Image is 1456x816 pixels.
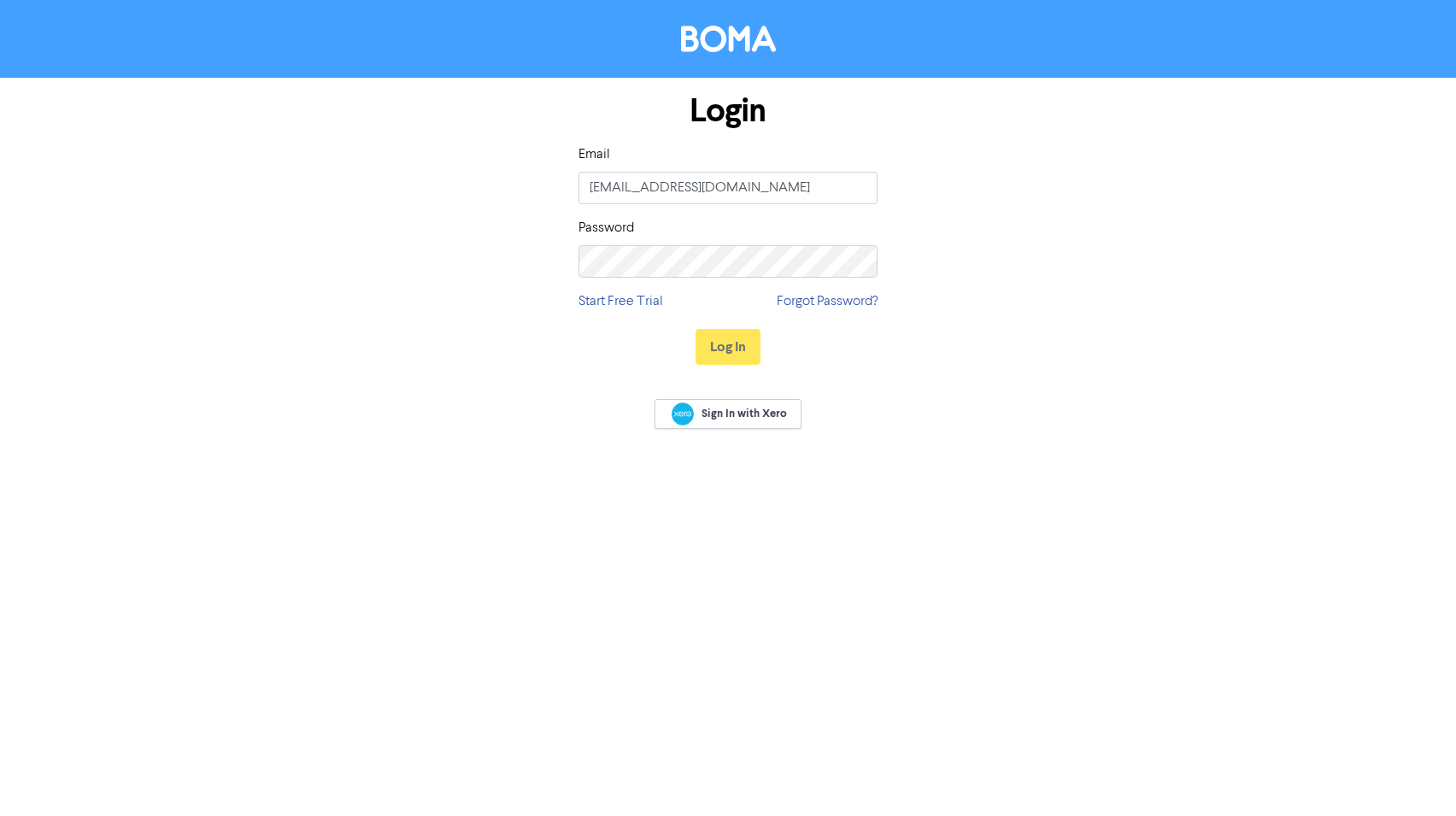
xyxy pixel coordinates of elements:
[578,291,663,312] a: Start Free Trial
[681,26,776,52] img: BOMA Logo
[578,144,610,165] label: Email
[672,402,694,426] img: Xero logo
[702,406,787,421] span: Sign In with Xero
[655,399,801,429] a: Sign In with Xero
[578,91,878,131] h1: Login
[777,291,878,312] a: Forgot Password?
[578,218,634,238] label: Password
[696,329,760,365] button: Log In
